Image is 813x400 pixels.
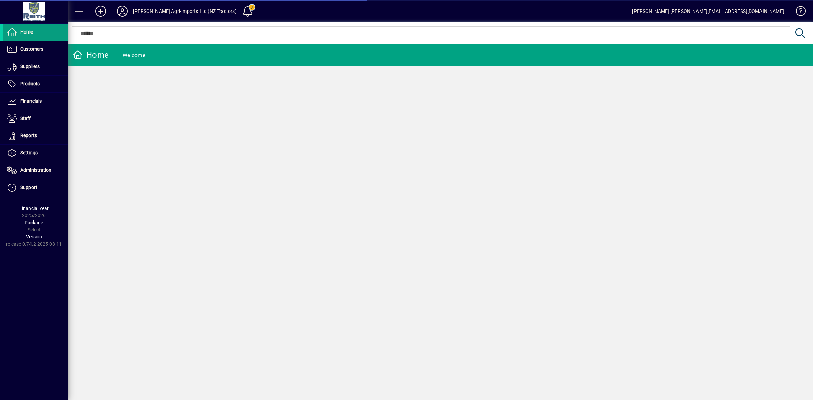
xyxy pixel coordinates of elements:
[791,1,805,23] a: Knowledge Base
[123,50,145,61] div: Welcome
[73,49,109,60] div: Home
[20,46,43,52] span: Customers
[20,167,51,173] span: Administration
[26,234,42,239] span: Version
[20,29,33,35] span: Home
[3,127,68,144] a: Reports
[632,6,784,17] div: [PERSON_NAME] [PERSON_NAME][EMAIL_ADDRESS][DOMAIN_NAME]
[25,220,43,225] span: Package
[3,145,68,162] a: Settings
[20,150,38,155] span: Settings
[3,110,68,127] a: Staff
[90,5,111,17] button: Add
[3,93,68,110] a: Financials
[20,81,40,86] span: Products
[20,185,37,190] span: Support
[3,76,68,92] a: Products
[20,133,37,138] span: Reports
[133,6,237,17] div: [PERSON_NAME] Agri-Imports Ltd (NZ Tractors)
[111,5,133,17] button: Profile
[3,162,68,179] a: Administration
[3,41,68,58] a: Customers
[20,115,31,121] span: Staff
[3,58,68,75] a: Suppliers
[20,98,42,104] span: Financials
[20,64,40,69] span: Suppliers
[19,206,49,211] span: Financial Year
[3,179,68,196] a: Support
